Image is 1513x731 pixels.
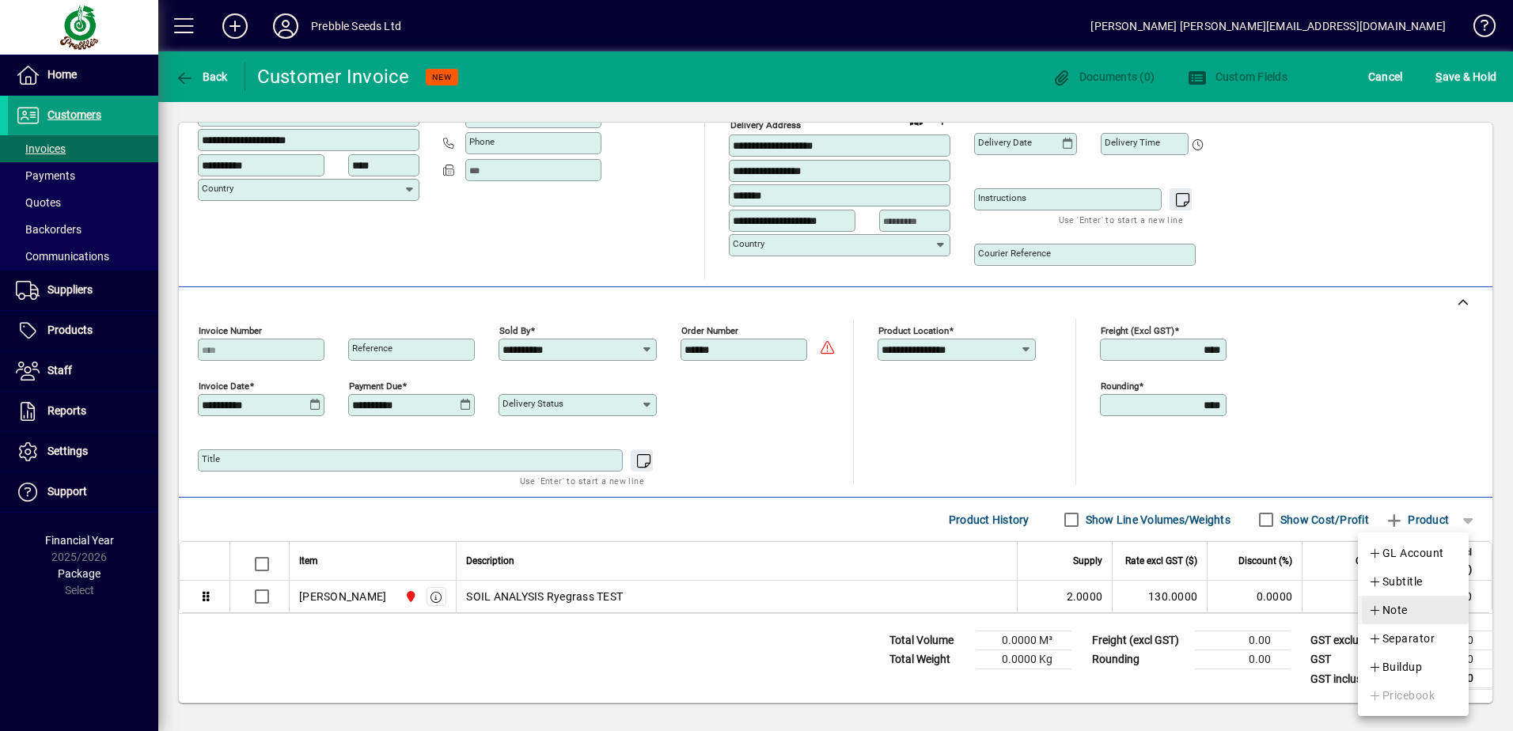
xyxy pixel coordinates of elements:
[1368,572,1423,591] span: Subtitle
[1368,544,1444,562] span: GL Account
[1368,657,1422,676] span: Buildup
[1358,567,1469,596] button: Subtitle
[1368,686,1435,705] span: Pricebook
[1358,596,1469,624] button: Note
[1358,539,1469,567] button: GL Account
[1368,629,1435,648] span: Separator
[1358,653,1469,681] button: Buildup
[1368,600,1408,619] span: Note
[1358,681,1469,710] button: Pricebook
[1358,624,1469,653] button: Separator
